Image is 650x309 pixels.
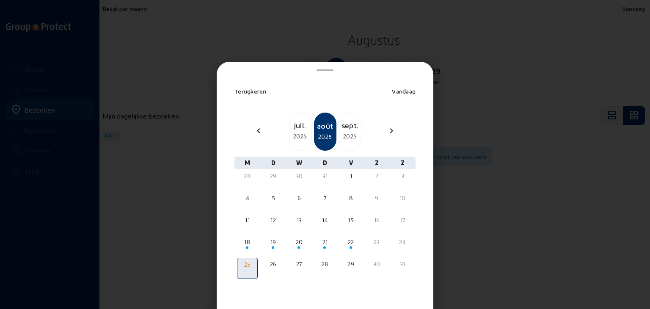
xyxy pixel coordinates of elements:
div: 30 [367,260,386,268]
div: 26 [264,260,283,268]
div: 28 [315,260,334,268]
div: 22 [342,238,361,246]
div: V [338,157,364,169]
div: août [315,120,336,132]
div: 13 [289,216,308,224]
div: D [260,157,286,169]
div: juil. [289,119,311,131]
div: 2 [367,172,386,180]
div: 2025 [289,131,311,141]
div: sept. [339,119,361,131]
div: W [286,157,312,169]
div: 29 [342,260,361,268]
div: 14 [315,216,334,224]
div: 12 [264,216,283,224]
div: 31 [315,172,334,180]
mat-icon: chevron_left [253,126,264,136]
span: Terugkeren [234,88,267,95]
mat-icon: chevron_right [386,126,397,136]
div: 16 [367,216,386,224]
div: 28 [238,172,257,180]
div: 30 [289,172,308,180]
div: 29 [264,172,283,180]
div: 17 [393,216,412,224]
div: 3 [393,172,412,180]
div: 1 [342,172,361,180]
div: 8 [342,194,361,202]
div: 5 [264,194,283,202]
div: 9 [367,194,386,202]
div: 25 [238,260,256,269]
div: 10 [393,194,412,202]
div: 2025 [315,132,336,142]
div: Z [364,157,390,169]
div: 15 [342,216,361,224]
div: Z [390,157,416,169]
div: 21 [315,238,334,246]
div: 7 [315,194,334,202]
div: M [234,157,260,169]
div: 24 [393,238,412,246]
span: Vandaag [392,88,416,95]
div: 23 [367,238,386,246]
div: 6 [289,194,308,202]
div: 20 [289,238,308,246]
div: 31 [393,260,412,268]
div: 18 [238,238,257,246]
div: 11 [238,216,257,224]
div: 19 [264,238,283,246]
div: 2025 [339,131,361,141]
div: D [312,157,338,169]
div: 4 [238,194,257,202]
div: 27 [289,260,308,268]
